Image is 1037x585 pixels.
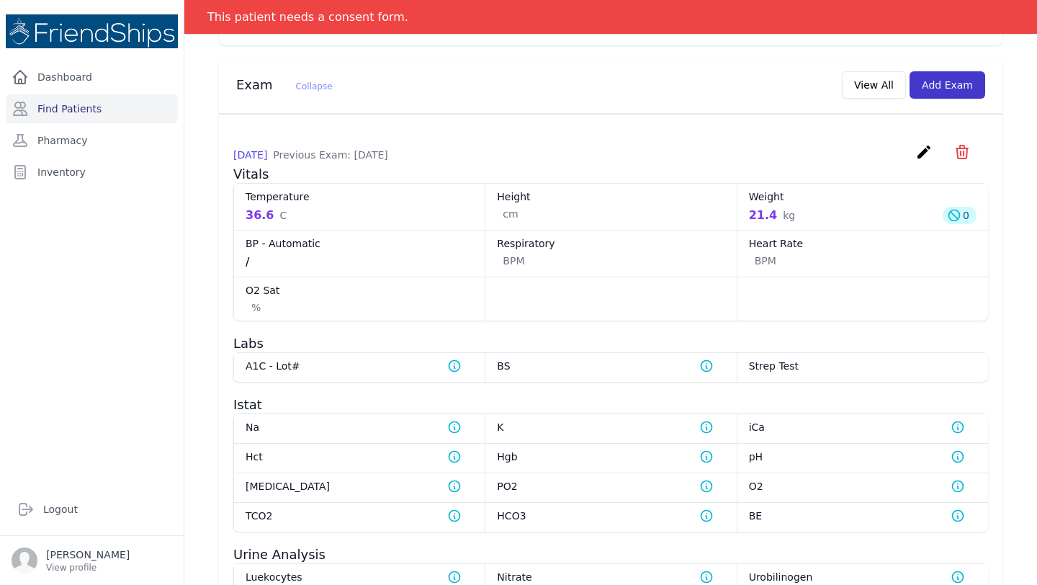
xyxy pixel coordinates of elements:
dt: O2 Sat [246,283,473,298]
span: cm [503,207,518,221]
dt: Weight [749,189,977,204]
dt: BS [497,359,724,373]
h3: Exam [236,76,333,94]
dt: Strep Test [749,359,977,373]
dt: Luekocytes [246,570,473,584]
span: Previous Exam: [DATE] [273,149,387,161]
i: create [915,143,933,161]
dt: Na [246,420,473,434]
p: [DATE] [233,148,388,162]
div: 0 [943,207,977,224]
span: Collapse [296,81,333,91]
dt: iCa [749,420,977,434]
p: View profile [46,562,130,573]
a: Inventory [6,158,178,187]
dt: Hgb [497,450,724,464]
p: [PERSON_NAME] [46,548,130,562]
div: / [246,254,249,271]
dt: Respiratory [497,236,724,251]
dt: TCO2 [246,509,473,523]
span: BPM [503,254,524,268]
dt: HCO3 [497,509,724,523]
dt: Temperature [246,189,473,204]
span: Istat [233,397,262,412]
a: Logout [12,495,172,524]
a: [PERSON_NAME] View profile [12,548,172,573]
dt: [MEDICAL_DATA] [246,479,473,494]
span: kg [783,208,795,223]
dt: BP - Automatic [246,236,473,251]
a: create [915,150,936,164]
button: Add Exam [910,71,985,99]
button: View All [842,71,906,99]
span: BPM [755,254,776,268]
a: Dashboard [6,63,178,91]
span: C [279,208,287,223]
span: Vitals [233,166,269,182]
div: 36.6 [246,207,287,224]
dt: BE [749,509,977,523]
dt: Urobilinogen [749,570,977,584]
span: % [251,300,261,315]
dt: pH [749,450,977,464]
span: Labs [233,336,264,351]
a: Find Patients [6,94,178,123]
dt: PO2 [497,479,724,494]
img: Medical Missions EMR [6,14,178,48]
span: Urine Analysis [233,547,326,562]
dt: Hct [246,450,473,464]
dt: Heart Rate [749,236,977,251]
div: 21.4 [749,207,795,224]
dt: A1C - Lot# [246,359,473,373]
dt: Height [497,189,724,204]
dt: Nitrate [497,570,724,584]
dt: O2 [749,479,977,494]
dt: K [497,420,724,434]
a: Pharmacy [6,126,178,155]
